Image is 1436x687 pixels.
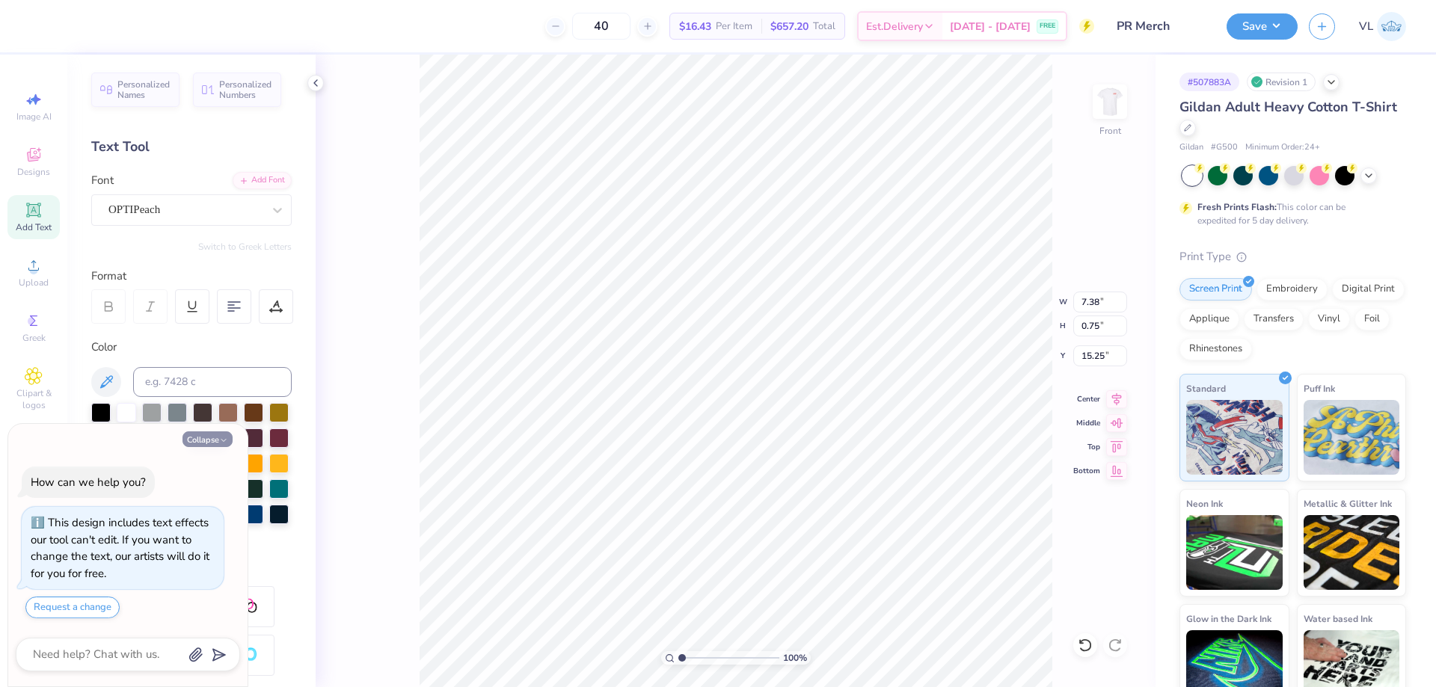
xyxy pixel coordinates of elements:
span: FREE [1040,21,1055,31]
span: Gildan Adult Heavy Cotton T-Shirt [1179,98,1397,116]
span: # G500 [1211,141,1238,154]
input: e.g. 7428 c [133,367,292,397]
div: Print Type [1179,248,1406,265]
div: # 507883A [1179,73,1239,91]
div: Color [91,339,292,356]
button: Collapse [182,431,233,447]
div: Front [1099,124,1121,138]
div: Format [91,268,293,285]
img: Puff Ink [1304,400,1400,475]
span: Glow in the Dark Ink [1186,611,1271,626]
div: Revision 1 [1247,73,1316,91]
span: Per Item [716,19,752,34]
div: Vinyl [1308,308,1350,330]
span: Minimum Order: 24 + [1245,141,1320,154]
span: Standard [1186,381,1226,396]
span: Upload [19,277,49,289]
a: VL [1359,12,1406,41]
button: Request a change [25,597,120,618]
div: How can we help you? [31,475,146,490]
span: Water based Ink [1304,611,1372,626]
div: Digital Print [1332,278,1405,301]
input: – – [572,13,630,40]
span: Add Text [16,221,52,233]
div: Applique [1179,308,1239,330]
div: This color can be expedited for 5 day delivery. [1197,200,1381,227]
img: Front [1095,87,1125,117]
span: Center [1073,394,1100,404]
span: Clipart & logos [7,387,60,411]
span: Personalized Names [117,79,171,100]
img: Vincent Lloyd Laurel [1377,12,1406,41]
strong: Fresh Prints Flash: [1197,201,1277,213]
span: Middle [1073,418,1100,428]
button: Switch to Greek Letters [198,241,292,253]
div: This design includes text effects our tool can't edit. If you want to change the text, our artist... [31,515,209,581]
span: Metallic & Glitter Ink [1304,496,1392,511]
span: $16.43 [679,19,711,34]
div: Transfers [1244,308,1304,330]
span: [DATE] - [DATE] [950,19,1031,34]
span: Est. Delivery [866,19,923,34]
div: Foil [1354,308,1390,330]
img: Neon Ink [1186,515,1283,590]
div: Screen Print [1179,278,1252,301]
button: Save [1227,13,1298,40]
span: Neon Ink [1186,496,1223,511]
img: Standard [1186,400,1283,475]
span: Total [813,19,835,34]
span: $657.20 [770,19,808,34]
img: Metallic & Glitter Ink [1304,515,1400,590]
span: Puff Ink [1304,381,1335,396]
label: Font [91,172,114,189]
div: Text Tool [91,137,292,157]
div: Add Font [233,172,292,189]
span: Bottom [1073,466,1100,476]
span: Personalized Numbers [219,79,272,100]
span: Gildan [1179,141,1203,154]
span: VL [1359,18,1373,35]
span: Designs [17,166,50,178]
span: Image AI [16,111,52,123]
div: Rhinestones [1179,338,1252,360]
input: Untitled Design [1105,11,1215,41]
span: Top [1073,442,1100,452]
span: 100 % [783,651,807,665]
div: Embroidery [1256,278,1328,301]
span: Greek [22,332,46,344]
